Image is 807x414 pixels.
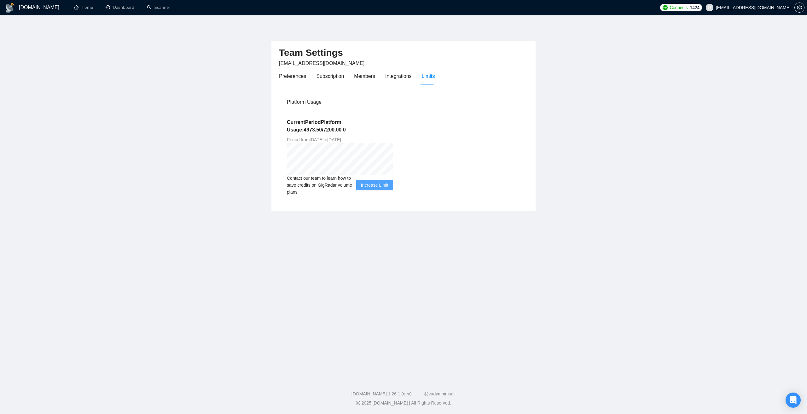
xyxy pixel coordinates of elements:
div: Preferences [279,72,306,80]
span: user [707,5,712,10]
h5: Current Period Platform Usage: 4973.50 / 7200.00 0 [287,119,393,134]
div: Integrations [385,72,412,80]
h2: Team Settings [279,46,528,59]
a: homeHome [74,5,93,10]
a: @vadymhimself [424,391,456,396]
a: dashboardDashboard [106,5,134,10]
a: searchScanner [147,5,170,10]
img: upwork-logo.png [663,5,668,10]
div: Limits [422,72,435,80]
span: Connects: [670,4,688,11]
a: setting [794,5,804,10]
div: Platform Usage [287,93,393,111]
span: Period from [DATE] to [DATE] . [287,137,342,142]
span: Increase Limit [361,182,388,189]
span: setting [795,5,804,10]
div: Open Intercom Messenger [786,393,801,408]
button: Increase Limit [356,180,393,190]
span: 1424 [690,4,700,11]
span: [EMAIL_ADDRESS][DOMAIN_NAME] [279,61,364,66]
span: Contact our team to learn how to save credits on GigRadar volume plans [287,175,356,195]
button: setting [794,3,804,13]
div: 2025 [DOMAIN_NAME] | All Rights Reserved. [5,400,802,406]
div: Subscription [316,72,344,80]
div: Members [354,72,375,80]
span: copyright [356,401,360,405]
img: logo [5,3,15,13]
a: [DOMAIN_NAME] 1.26.1 (dev) [351,391,412,396]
